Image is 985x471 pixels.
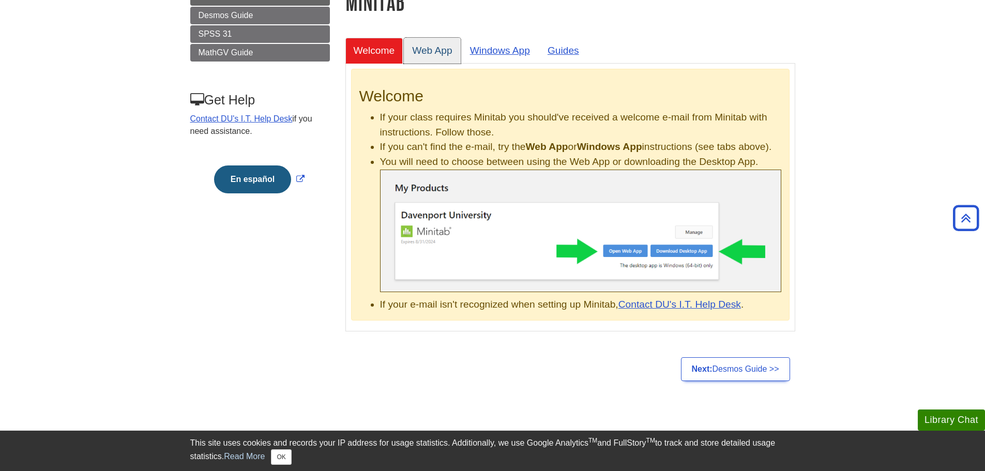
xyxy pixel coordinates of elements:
a: Link opens in new window [211,175,307,184]
a: Read More [224,452,265,461]
h2: Welcome [359,87,781,105]
a: Welcome [345,38,403,63]
a: SPSS 31 [190,25,330,43]
span: MathGV Guide [199,48,253,57]
sup: TM [588,437,597,444]
a: Windows App [462,38,538,63]
li: If your e-mail isn't recognized when setting up Minitab, . [380,297,781,312]
a: Guides [539,38,587,63]
span: Desmos Guide [199,11,253,20]
li: If your class requires Minitab you should've received a welcome e-mail from Minitab with instruct... [380,110,781,140]
a: MathGV Guide [190,44,330,62]
b: Windows App [577,141,642,152]
li: If you can't find the e-mail, try the or instructions (see tabs above). [380,140,781,155]
button: En español [214,165,291,193]
a: Contact DU's I.T. Help Desk [190,114,293,123]
a: Next:Desmos Guide >> [681,357,790,381]
img: Minitab .exe file finished downloaded [380,170,781,292]
h3: Get Help [190,93,329,108]
a: Back to Top [949,211,982,225]
li: You will need to choose between using the Web App or downloading the Desktop App. [380,155,781,292]
p: if you need assistance. [190,113,329,138]
div: This site uses cookies and records your IP address for usage statistics. Additionally, we use Goo... [190,437,795,465]
strong: Next: [692,364,713,373]
sup: TM [646,437,655,444]
b: Web App [526,141,568,152]
a: Web App [404,38,461,63]
button: Close [271,449,291,465]
a: Desmos Guide [190,7,330,24]
a: Contact DU's I.T. Help Desk [618,299,741,310]
span: SPSS 31 [199,29,232,38]
button: Library Chat [918,409,985,431]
